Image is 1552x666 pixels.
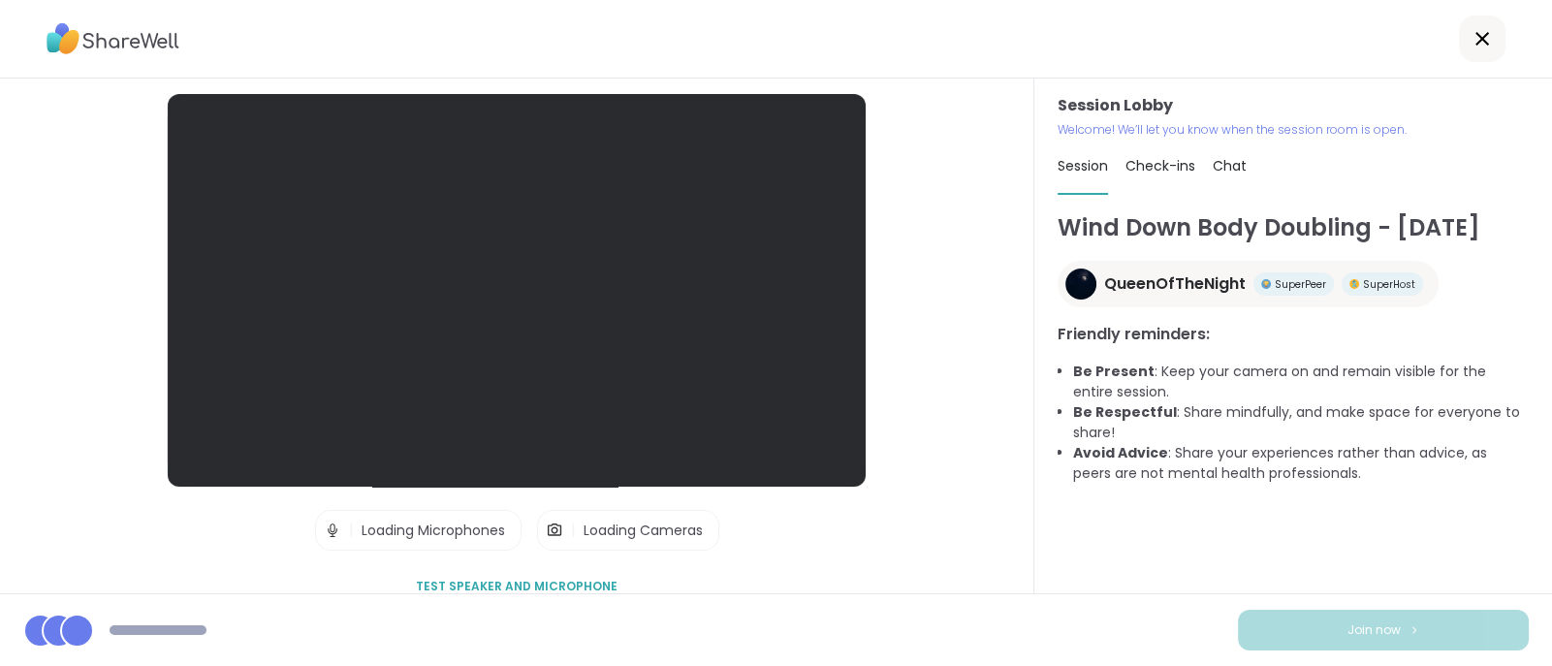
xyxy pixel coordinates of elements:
span: Loading Microphones [362,521,505,540]
a: QueenOfTheNightQueenOfTheNightPeer Badge ThreeSuperPeerPeer Badge OneSuperHost [1058,261,1439,307]
b: Avoid Advice [1073,443,1168,462]
h3: Friendly reminders: [1058,323,1529,346]
img: Peer Badge One [1349,279,1359,289]
h1: Wind Down Body Doubling - [DATE] [1058,210,1529,245]
span: Loading Cameras [584,521,703,540]
span: Check-ins [1125,156,1195,175]
button: Test speaker and microphone [408,566,625,607]
span: | [349,511,354,550]
li: : Keep your camera on and remain visible for the entire session. [1073,362,1529,402]
h3: Session Lobby [1058,94,1529,117]
b: Be Present [1073,362,1155,381]
span: Session [1058,156,1108,175]
span: QueenOfTheNight [1104,272,1246,296]
span: SuperHost [1363,277,1415,292]
span: SuperPeer [1275,277,1326,292]
img: Microphone [324,511,341,550]
img: ShareWell Logo [47,16,179,61]
p: Welcome! We’ll let you know when the session room is open. [1058,121,1529,139]
b: Be Respectful [1073,402,1177,422]
span: Join now [1347,621,1401,639]
button: Join now [1238,610,1529,650]
img: Camera [546,511,563,550]
span: Test speaker and microphone [416,578,618,595]
img: QueenOfTheNight [1065,269,1096,300]
span: | [571,511,576,550]
img: ShareWell Logomark [1409,624,1420,635]
span: Chat [1213,156,1247,175]
li: : Share mindfully, and make space for everyone to share! [1073,402,1529,443]
li: : Share your experiences rather than advice, as peers are not mental health professionals. [1073,443,1529,484]
img: Peer Badge Three [1261,279,1271,289]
